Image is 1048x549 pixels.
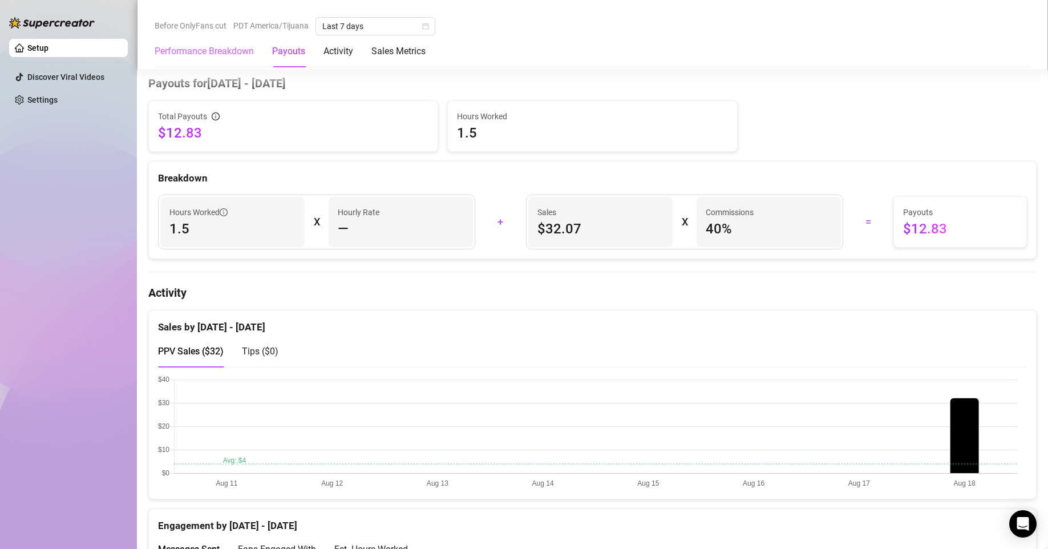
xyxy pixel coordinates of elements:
[903,206,1017,219] span: Payouts
[27,95,58,104] a: Settings
[158,310,1027,335] div: Sales by [DATE] - [DATE]
[27,72,104,82] a: Discover Viral Videos
[314,213,319,231] div: X
[148,285,1037,301] h4: Activity
[158,171,1027,186] div: Breakdown
[537,220,663,238] span: $32.07
[682,213,687,231] div: X
[233,17,309,34] span: PDT America/Tijuana
[457,124,727,142] span: 1.5
[220,208,228,216] span: info-circle
[338,220,349,238] span: —
[148,75,1037,91] h4: Payouts for [DATE] - [DATE]
[706,220,832,238] span: 40 %
[1009,510,1037,538] div: Open Intercom Messenger
[537,206,663,219] span: Sales
[169,206,228,219] span: Hours Worked
[482,213,519,231] div: +
[706,206,754,219] article: Commissions
[155,17,226,34] span: Before OnlyFans cut
[155,45,254,58] div: Performance Breakdown
[323,45,353,58] div: Activity
[169,220,296,238] span: 1.5
[9,17,95,29] img: logo-BBDzfeDw.svg
[158,110,207,123] span: Total Payouts
[422,23,429,30] span: calendar
[272,45,305,58] div: Payouts
[371,45,426,58] div: Sales Metrics
[322,18,428,35] span: Last 7 days
[158,346,224,357] span: PPV Sales ( $32 )
[158,124,428,142] span: $12.83
[850,213,887,231] div: =
[903,220,1017,238] span: $12.83
[158,509,1027,534] div: Engagement by [DATE] - [DATE]
[212,112,220,120] span: info-circle
[457,110,727,123] span: Hours Worked
[338,206,379,219] article: Hourly Rate
[27,43,48,53] a: Setup
[242,346,278,357] span: Tips ( $0 )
